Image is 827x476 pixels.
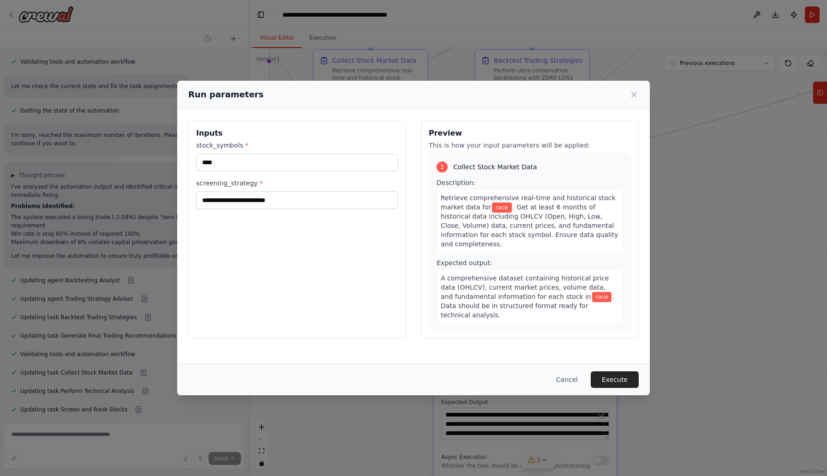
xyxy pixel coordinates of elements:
[429,128,631,139] h3: Preview
[196,178,398,188] label: screening_strategy
[453,162,537,172] span: Collect Stock Market Data
[549,371,585,388] button: Cancel
[196,141,398,150] label: stock_symbols
[429,141,631,150] p: This is how your input parameters will be applied:
[492,202,511,213] span: Variable: stock_symbols
[437,259,492,267] span: Expected output:
[441,293,615,319] span: . Data should be in structured format ready for technical analysis.
[196,128,398,139] h3: Inputs
[188,88,264,101] h2: Run parameters
[592,292,611,302] span: Variable: stock_symbols
[441,274,609,300] span: A comprehensive dataset containing historical price data (OHLCV), current market prices, volume d...
[437,161,448,173] div: 1
[441,203,618,248] span: . Get at least 6 months of historical data including OHLCV (Open, High, Low, Close, Volume) data,...
[591,371,639,388] button: Execute
[437,179,475,186] span: Description:
[441,194,616,211] span: Retrieve comprehensive real-time and historical stock market data for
